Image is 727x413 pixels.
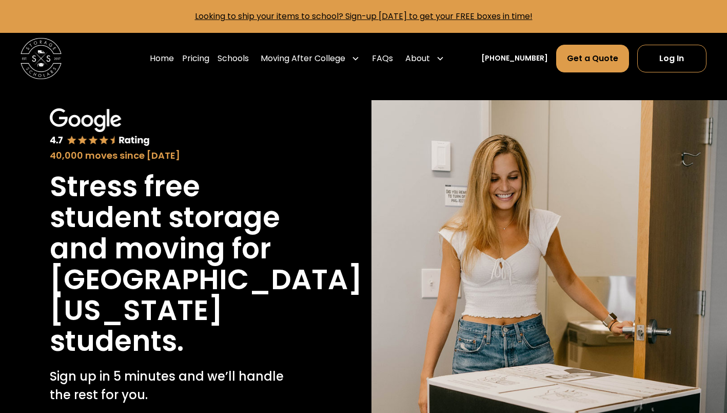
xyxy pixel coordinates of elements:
[401,44,448,73] div: About
[405,52,430,65] div: About
[50,326,184,356] h1: students.
[218,44,249,73] a: Schools
[372,44,393,73] a: FAQs
[261,52,345,65] div: Moving After College
[257,44,364,73] div: Moving After College
[637,45,707,72] a: Log In
[21,38,62,79] img: Storage Scholars main logo
[50,264,362,326] h1: [GEOGRAPHIC_DATA][US_STATE]
[182,44,209,73] a: Pricing
[481,53,548,64] a: [PHONE_NUMBER]
[150,44,174,73] a: Home
[50,171,306,264] h1: Stress free student storage and moving for
[195,10,533,22] a: Looking to ship your items to school? Sign-up [DATE] to get your FREE boxes in time!
[50,108,150,147] img: Google 4.7 star rating
[50,367,306,404] p: Sign up in 5 minutes and we’ll handle the rest for you.
[50,149,306,163] div: 40,000 moves since [DATE]
[556,45,629,72] a: Get a Quote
